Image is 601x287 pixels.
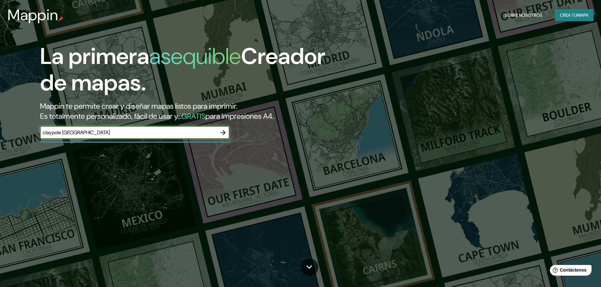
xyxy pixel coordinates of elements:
[40,42,149,71] font: La primera
[560,12,577,18] font: Crea tu
[181,111,205,121] font: GRATIS
[40,101,237,111] font: Mappin te permite crear y diseñar mapas listos para imprimir.
[205,111,274,121] font: para impresiones A4.
[40,42,325,97] font: Creador de mapas.
[555,9,593,21] button: Crea tumapa
[545,262,594,280] iframe: Lanzador de widgets de ayuda
[8,5,58,25] font: Mappin
[58,16,63,21] img: pin de mapeo
[40,129,217,136] input: Elige tu lugar favorito
[149,42,241,71] font: asequible
[40,111,181,121] font: Es totalmente personalizado, fácil de usar y...
[502,9,545,21] button: Sobre nosotros
[505,12,542,18] font: Sobre nosotros
[577,12,588,18] font: mapa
